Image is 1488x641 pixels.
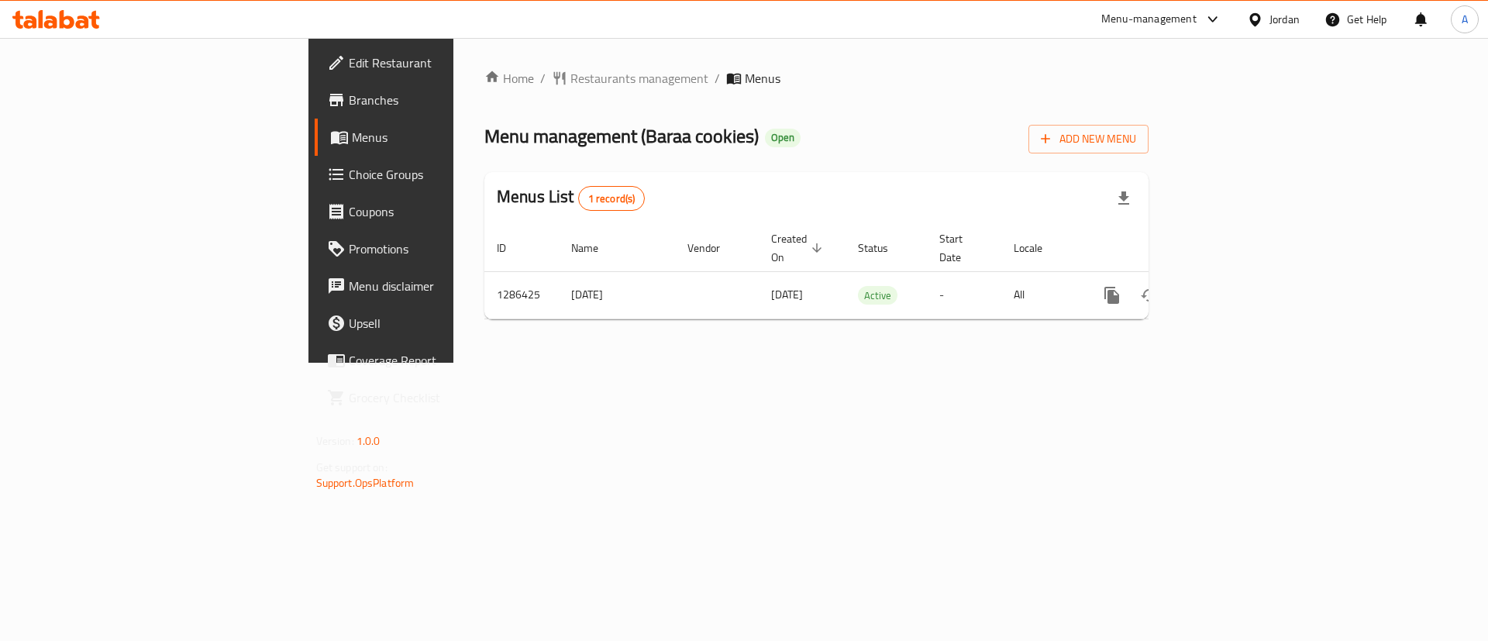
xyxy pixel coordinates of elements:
[571,239,618,257] span: Name
[1269,11,1300,28] div: Jordan
[578,186,646,211] div: Total records count
[349,314,545,333] span: Upsell
[1094,277,1131,314] button: more
[1462,11,1468,28] span: A
[315,267,557,305] a: Menu disclaimer
[315,193,557,230] a: Coupons
[349,165,545,184] span: Choice Groups
[349,53,545,72] span: Edit Restaurant
[315,379,557,416] a: Grocery Checklist
[315,305,557,342] a: Upsell
[315,230,557,267] a: Promotions
[484,119,759,153] span: Menu management ( Baraa cookies )
[715,69,720,88] li: /
[315,81,557,119] a: Branches
[559,271,675,319] td: [DATE]
[771,284,803,305] span: [DATE]
[1131,277,1168,314] button: Change Status
[765,131,801,144] span: Open
[349,91,545,109] span: Branches
[858,287,897,305] span: Active
[1101,10,1197,29] div: Menu-management
[356,431,381,451] span: 1.0.0
[484,225,1255,319] table: enhanced table
[484,69,1149,88] nav: breadcrumb
[927,271,1001,319] td: -
[315,44,557,81] a: Edit Restaurant
[771,229,827,267] span: Created On
[349,388,545,407] span: Grocery Checklist
[687,239,740,257] span: Vendor
[349,202,545,221] span: Coupons
[1028,125,1149,153] button: Add New Menu
[765,129,801,147] div: Open
[1001,271,1081,319] td: All
[316,431,354,451] span: Version:
[579,191,645,206] span: 1 record(s)
[497,239,526,257] span: ID
[552,69,708,88] a: Restaurants management
[939,229,983,267] span: Start Date
[1041,129,1136,149] span: Add New Menu
[497,185,645,211] h2: Menus List
[349,351,545,370] span: Coverage Report
[570,69,708,88] span: Restaurants management
[349,240,545,258] span: Promotions
[315,156,557,193] a: Choice Groups
[316,457,387,477] span: Get support on:
[349,277,545,295] span: Menu disclaimer
[1081,225,1255,272] th: Actions
[1105,180,1142,217] div: Export file
[315,119,557,156] a: Menus
[858,239,908,257] span: Status
[858,286,897,305] div: Active
[315,342,557,379] a: Coverage Report
[745,69,780,88] span: Menus
[352,128,545,146] span: Menus
[1014,239,1063,257] span: Locale
[316,473,415,493] a: Support.OpsPlatform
